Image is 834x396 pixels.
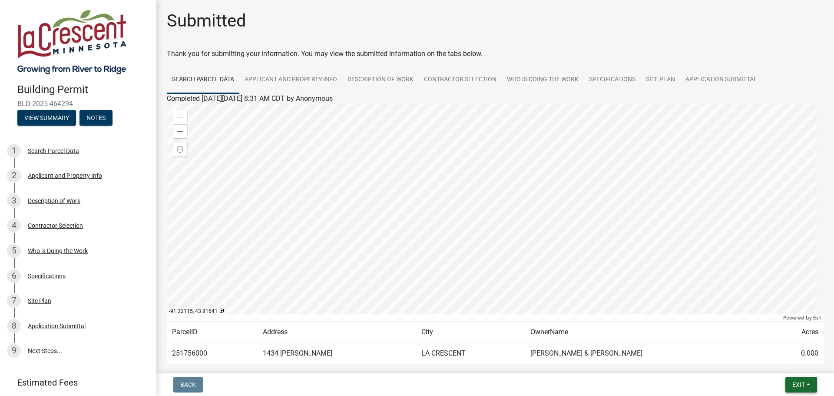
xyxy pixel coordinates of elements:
a: Specifications [584,66,641,94]
div: Applicant and Property Info [28,173,102,179]
span: Back [180,381,196,388]
a: Description of Work [342,66,419,94]
div: 7 [7,294,21,308]
a: Contractor Selection [419,66,502,94]
a: Applicant and Property Info [239,66,342,94]
span: Completed [DATE][DATE] 8:31 AM CDT by Anonymous [167,94,333,103]
td: City [416,322,525,343]
div: Application Submittal [28,323,86,329]
div: 4 [7,219,21,233]
div: 2 [7,169,21,183]
button: Back [173,377,203,393]
wm-modal-confirm: Notes [79,115,113,122]
div: Find my location [173,143,187,156]
span: Exit [792,381,805,388]
a: Site Plan [641,66,680,94]
a: Search Parcel Data [167,66,239,94]
td: LA CRESCENT [416,343,525,364]
span: BLD-2025-464294 [17,100,139,108]
div: 5 [7,244,21,258]
a: Esri [813,315,821,321]
div: 3 [7,194,21,208]
div: Specifications [28,273,66,279]
div: 1 [7,144,21,158]
td: 251756000 [167,343,258,364]
td: ParcelID [167,322,258,343]
button: Notes [79,110,113,126]
td: Address [258,322,417,343]
div: Zoom out [173,124,187,138]
wm-modal-confirm: Summary [17,115,76,122]
div: Powered by [781,314,824,321]
td: 1434 [PERSON_NAME] [258,343,417,364]
td: 0.000 [768,343,824,364]
a: Who is Doing the Work [502,66,584,94]
div: Thank you for submitting your information. You may view the submitted information on the tabs below. [167,49,824,59]
div: Site Plan [28,298,51,304]
div: 9 [7,344,21,358]
img: City of La Crescent, Minnesota [17,9,126,74]
button: Exit [785,377,817,393]
div: Description of Work [28,198,80,204]
div: 8 [7,319,21,333]
h1: Submitted [167,10,246,31]
div: Contractor Selection [28,223,83,229]
a: Application Submittal [680,66,762,94]
td: [PERSON_NAME] & [PERSON_NAME] [525,343,768,364]
button: View Summary [17,110,76,126]
div: Who is Doing the Work [28,248,88,254]
a: Estimated Fees [7,374,142,391]
h4: Building Permit [17,83,149,96]
div: Zoom in [173,110,187,124]
td: Acres [768,322,824,343]
td: OwnerName [525,322,768,343]
div: Search Parcel Data [28,148,79,154]
div: 6 [7,269,21,283]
